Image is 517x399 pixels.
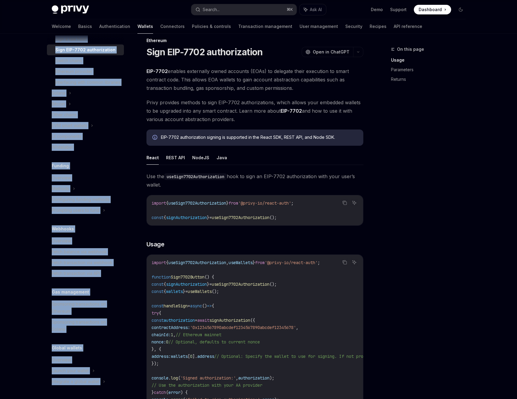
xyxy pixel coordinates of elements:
a: Whitelabel [47,142,124,153]
div: Interfacing with common libraries [55,79,120,86]
button: NodeJS [192,151,209,165]
a: Support [390,7,407,13]
span: (); [212,289,219,294]
span: const [152,318,164,323]
span: address: [152,354,171,359]
span: signAuthorization [166,215,207,220]
span: useSign7702Authorization [212,282,269,287]
span: try [152,310,159,316]
button: React [146,151,159,165]
span: (); [269,215,277,220]
span: catch [154,390,166,395]
span: . [168,375,171,381]
button: Copy the contents from the code block [341,199,349,207]
a: Sign EIP-7702 authorization [47,44,124,55]
button: Ask AI [350,258,358,266]
span: enables externally owned accounts (EOAs) to delegate their execution to smart contract code. This... [146,67,363,92]
span: console [152,375,168,381]
span: const [152,289,164,294]
span: ; [291,200,294,206]
span: , [173,332,176,337]
span: 0 [166,339,168,345]
h5: Gas management [52,288,89,296]
span: log [171,375,178,381]
span: const [152,282,164,287]
a: Interfacing with common libraries [47,77,124,88]
span: import [152,200,166,206]
div: UI components [52,133,82,140]
span: ( [178,375,180,381]
span: ({ [250,318,255,323]
span: contractAddress: [152,325,190,330]
span: const [152,215,164,220]
a: Overview [47,355,124,365]
button: Open in ChatGPT [302,47,353,57]
a: Authentication [99,19,130,34]
span: = [209,282,212,287]
a: Sponsoring transactions on Solana [47,317,124,335]
div: Other chains [52,111,77,118]
a: Overview [47,236,124,246]
span: ; [318,260,320,265]
span: { [164,282,166,287]
svg: Info [152,135,158,141]
span: Open in ChatGPT [313,49,349,55]
span: { [159,310,161,316]
span: // Optional: Specify the wallet to use for signing. If not provided, the first wallet will be used. [214,354,452,359]
div: Ethereum [146,38,363,44]
span: wallets [171,354,188,359]
span: On this page [397,46,424,53]
h5: Global wallets [52,344,82,352]
span: , [236,375,238,381]
span: useSign7702Authorization [212,215,269,220]
span: // Optional, defaults to current nonce [168,339,260,345]
span: Privy provides methods to sign EIP-7702 authorizations, which allows your embedded wallets to be ... [146,98,363,123]
a: Configuring funding methods [47,194,124,205]
span: chainId: [152,332,171,337]
span: = [195,318,197,323]
span: signAuthorization [166,282,207,287]
span: , [226,260,229,265]
span: () [202,303,207,309]
button: Ask AI [300,4,326,15]
span: } [253,260,255,265]
button: Ask AI [350,199,358,207]
span: Usage [146,240,165,248]
span: => [207,303,212,309]
span: wallets [166,289,183,294]
div: Switch chains [55,57,82,64]
a: Fetch transaction via API [47,268,124,279]
a: EIP-7702 [146,68,168,75]
button: REST API [166,151,185,165]
a: Basics [78,19,92,34]
div: Launch your wallet [52,367,89,374]
a: User management [300,19,338,34]
div: Integrate a global wallet [52,378,99,385]
a: Sponsoring transactions on Ethereum [47,299,124,317]
div: Overview [52,237,71,245]
button: Search...⌘K [191,4,297,15]
div: EVM smart wallets [52,122,87,129]
div: Sponsoring transactions on Solana [52,318,120,333]
a: Wallets [137,19,153,34]
a: EIP-7702 [281,108,302,114]
div: Ethereum provider [55,68,92,75]
span: useSign7702Authorization [168,260,226,265]
span: import [152,260,166,265]
h5: Funding [52,162,69,169]
span: ]. [192,354,197,359]
button: Toggle dark mode [456,5,466,14]
img: dark logo [52,5,89,14]
span: from [255,260,265,265]
div: Sign EIP-7702 authorization [55,46,115,53]
span: } [226,200,229,206]
span: } [152,390,154,395]
span: }); [152,361,159,366]
span: } [207,282,209,287]
span: const [152,303,164,309]
a: UI components [47,131,124,142]
div: Whitelabel [52,144,73,151]
span: = [209,215,212,220]
code: useSign7702Authorization [164,173,227,180]
span: }, { [152,346,161,352]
